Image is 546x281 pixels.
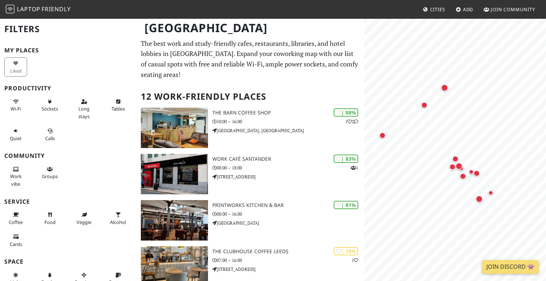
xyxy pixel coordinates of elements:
button: Coffee [4,209,27,228]
div: Map marker [486,189,495,197]
p: 07:00 – 16:00 [212,257,364,264]
span: Join Community [491,6,535,13]
h3: Productivity [4,85,132,92]
h3: My Places [4,47,132,54]
span: Friendly [42,5,70,13]
img: Printworks Kitchen & Bar [141,200,208,241]
a: The Barn Coffee Shop | 88% 12 The Barn Coffee Shop 10:00 – 16:00 [GEOGRAPHIC_DATA], [GEOGRAPHIC_D... [136,108,364,148]
span: Group tables [42,173,58,180]
span: Long stays [78,105,90,119]
h3: Space [4,258,132,265]
p: 08:00 – 18:00 [212,164,364,171]
p: [GEOGRAPHIC_DATA], [GEOGRAPHIC_DATA] [212,127,364,134]
a: Add [453,3,476,16]
div: | 81% [334,201,358,209]
h3: Community [4,152,132,159]
a: Work Café Santander | 83% 1 Work Café Santander 08:00 – 18:00 [STREET_ADDRESS] [136,154,364,194]
span: Coffee [9,219,23,225]
p: 08:00 – 16:00 [212,211,364,217]
div: Map marker [467,168,476,176]
div: Map marker [474,194,484,204]
div: | 83% [334,155,358,163]
button: Food [39,209,61,228]
button: Quiet [4,125,27,144]
p: 1 [351,164,358,171]
span: Food [44,219,56,225]
div: Map marker [472,169,481,178]
div: Map marker [378,131,387,140]
p: 1 2 [345,118,358,125]
div: | 79% [334,247,358,255]
img: LaptopFriendly [6,5,14,13]
span: Quiet [10,135,22,142]
span: Cities [430,6,445,13]
span: Laptop [17,5,40,13]
a: Printworks Kitchen & Bar | 81% Printworks Kitchen & Bar 08:00 – 16:00 [GEOGRAPHIC_DATA] [136,200,364,241]
button: Groups [39,163,61,182]
h3: Printworks Kitchen & Bar [212,202,364,208]
h2: Filters [4,18,132,40]
h1: [GEOGRAPHIC_DATA] [139,18,363,38]
div: Map marker [457,164,465,173]
button: Tables [107,96,130,115]
button: Work vibe [4,163,27,190]
p: [GEOGRAPHIC_DATA] [212,220,364,226]
p: [STREET_ADDRESS] [212,266,364,273]
img: Work Café Santander [141,154,208,194]
span: Video/audio calls [45,135,55,142]
span: Veggie [77,219,91,225]
a: Cities [420,3,448,16]
h3: Service [4,198,132,205]
h3: The Barn Coffee Shop [212,110,364,116]
div: Map marker [448,162,457,172]
a: LaptopFriendly LaptopFriendly [6,3,71,16]
div: Map marker [458,172,468,181]
button: Long stays [73,96,95,122]
a: Join Discord 👾 [482,260,539,274]
p: 10:00 – 16:00 [212,118,364,125]
button: Calls [39,125,61,144]
button: Cards [4,231,27,250]
span: Alcohol [110,219,126,225]
span: Power sockets [42,105,58,112]
div: Map marker [454,161,464,171]
a: Join Community [481,3,538,16]
div: Map marker [420,100,429,110]
span: Work-friendly tables [112,105,125,112]
button: Alcohol [107,209,130,228]
p: The best work and study-friendly cafes, restaurants, libraries, and hotel lobbies in [GEOGRAPHIC_... [141,38,360,80]
p: [STREET_ADDRESS] [212,173,364,180]
h3: Work Café Santander [212,156,364,162]
p: 1 [352,257,358,264]
span: Add [463,6,473,13]
img: The Barn Coffee Shop [141,108,208,148]
button: Wi-Fi [4,96,27,115]
button: Veggie [73,209,95,228]
h3: The Clubhouse Coffee Leeds [212,248,364,255]
button: Sockets [39,96,61,115]
span: Stable Wi-Fi [10,105,21,112]
span: Credit cards [10,241,22,247]
div: Map marker [451,154,460,164]
span: People working [10,173,22,187]
div: | 88% [334,108,358,117]
h2: 12 Work-Friendly Places [141,86,360,108]
div: Map marker [439,83,450,93]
